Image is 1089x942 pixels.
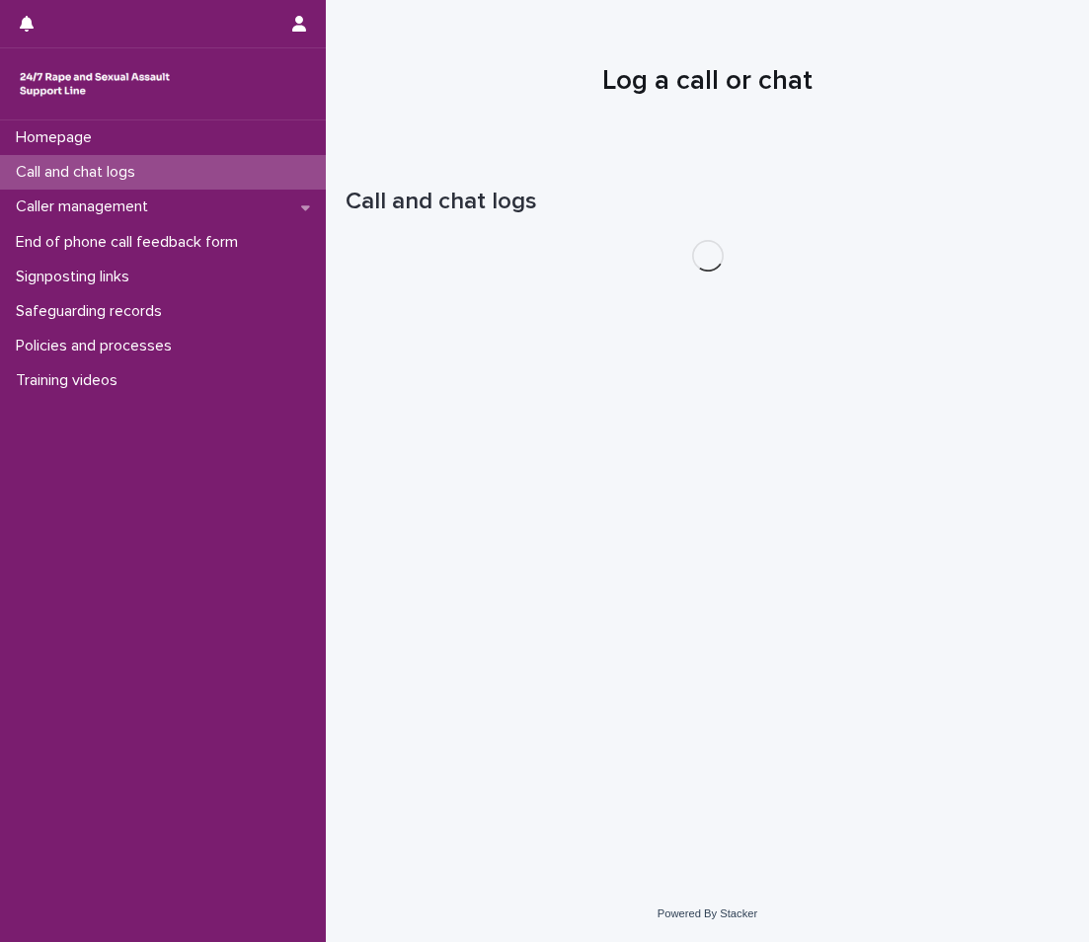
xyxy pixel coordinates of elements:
a: Powered By Stacker [658,907,757,919]
p: Call and chat logs [8,163,151,182]
h1: Log a call or chat [346,65,1069,99]
p: Safeguarding records [8,302,178,321]
p: Training videos [8,371,133,390]
h1: Call and chat logs [346,188,1069,216]
p: Policies and processes [8,337,188,355]
p: Caller management [8,197,164,216]
p: End of phone call feedback form [8,233,254,252]
p: Signposting links [8,268,145,286]
img: rhQMoQhaT3yELyF149Cw [16,64,174,104]
p: Homepage [8,128,108,147]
